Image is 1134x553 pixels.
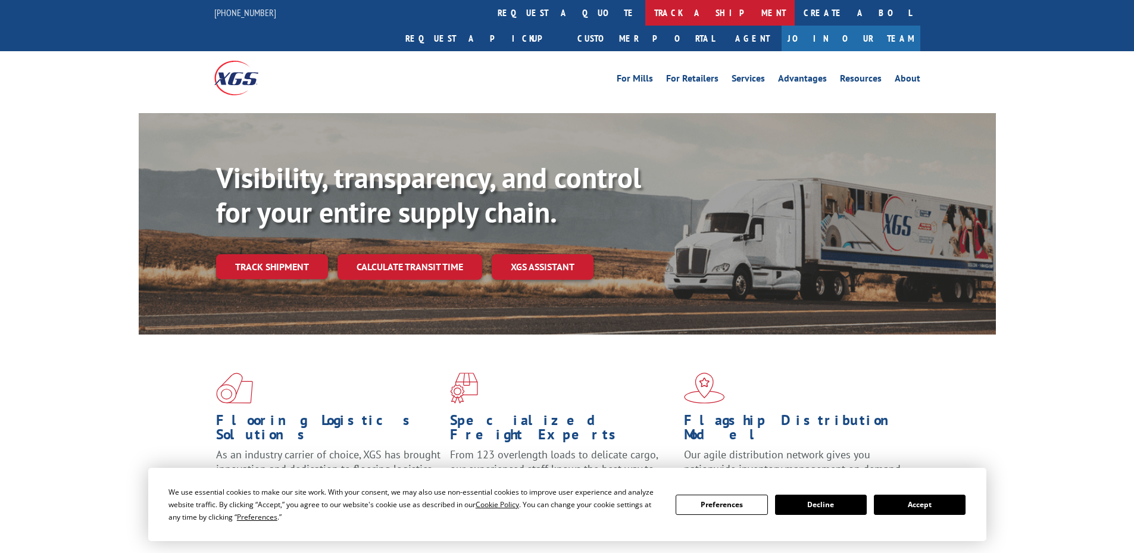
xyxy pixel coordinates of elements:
a: Customer Portal [568,26,723,51]
p: From 123 overlength loads to delicate cargo, our experienced staff knows the best way to move you... [450,448,675,501]
span: Our agile distribution network gives you nationwide inventory management on demand. [684,448,903,476]
a: Calculate transit time [338,254,482,280]
h1: Specialized Freight Experts [450,413,675,448]
a: [PHONE_NUMBER] [214,7,276,18]
span: Cookie Policy [476,499,519,510]
a: XGS ASSISTANT [492,254,593,280]
img: xgs-icon-total-supply-chain-intelligence-red [216,373,253,404]
a: For Mills [617,74,653,87]
span: As an industry carrier of choice, XGS has brought innovation and dedication to flooring logistics... [216,448,441,490]
a: About [895,74,920,87]
a: Request a pickup [396,26,568,51]
button: Decline [775,495,867,515]
button: Preferences [676,495,767,515]
img: xgs-icon-flagship-distribution-model-red [684,373,725,404]
a: Services [732,74,765,87]
a: For Retailers [666,74,718,87]
img: xgs-icon-focused-on-flooring-red [450,373,478,404]
div: Cookie Consent Prompt [148,468,986,541]
b: Visibility, transparency, and control for your entire supply chain. [216,159,641,230]
a: Track shipment [216,254,328,279]
a: Advantages [778,74,827,87]
a: Agent [723,26,782,51]
a: Join Our Team [782,26,920,51]
h1: Flagship Distribution Model [684,413,909,448]
div: We use essential cookies to make our site work. With your consent, we may also use non-essential ... [168,486,661,523]
button: Accept [874,495,966,515]
span: Preferences [237,512,277,522]
h1: Flooring Logistics Solutions [216,413,441,448]
a: Resources [840,74,882,87]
